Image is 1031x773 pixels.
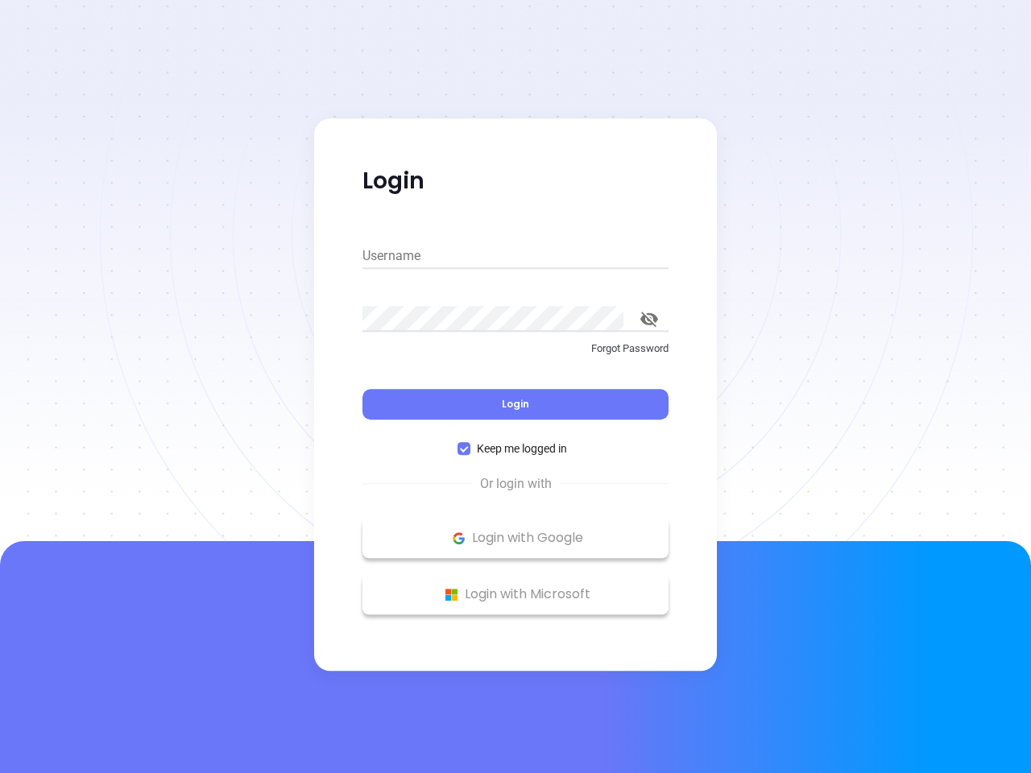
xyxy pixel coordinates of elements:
button: toggle password visibility [630,300,669,338]
p: Login with Google [371,526,660,550]
button: Microsoft Logo Login with Microsoft [362,574,669,614]
button: Login [362,389,669,420]
button: Google Logo Login with Google [362,518,669,558]
img: Microsoft Logo [441,585,462,605]
span: Keep me logged in [470,440,573,457]
a: Forgot Password [362,341,669,370]
p: Forgot Password [362,341,669,357]
p: Login [362,167,669,196]
p: Login with Microsoft [371,582,660,606]
span: Login [502,397,529,411]
img: Google Logo [449,528,469,548]
span: Or login with [472,474,560,494]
